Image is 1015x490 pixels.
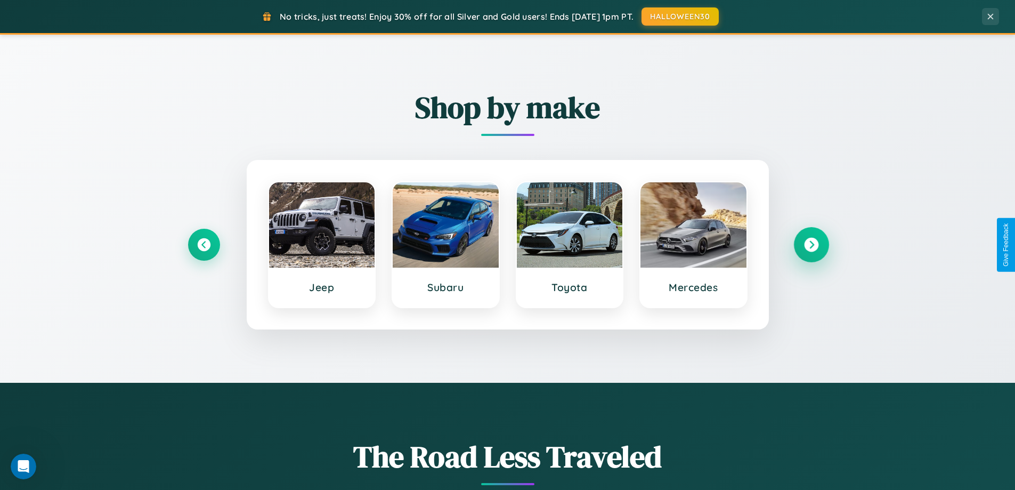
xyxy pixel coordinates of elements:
h2: Shop by make [188,87,827,128]
h1: The Road Less Traveled [188,436,827,477]
iframe: Intercom live chat [11,454,36,479]
span: No tricks, just treats! Enjoy 30% off for all Silver and Gold users! Ends [DATE] 1pm PT. [280,11,634,22]
button: HALLOWEEN30 [642,7,719,26]
h3: Mercedes [651,281,736,294]
h3: Subaru [403,281,488,294]
div: Give Feedback [1002,223,1010,267]
h3: Jeep [280,281,364,294]
h3: Toyota [527,281,612,294]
